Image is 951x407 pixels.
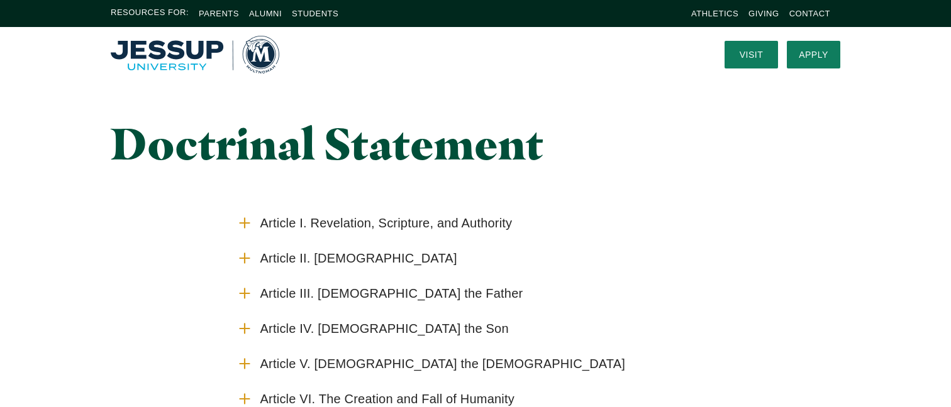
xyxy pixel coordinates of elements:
[292,9,338,18] a: Students
[725,41,778,68] a: Visit
[260,215,513,231] span: Article I. Revelation, Scripture, and Authority
[260,321,509,337] span: Article IV. [DEMOGRAPHIC_DATA] the Son
[249,9,282,18] a: Alumni
[260,251,457,266] span: Article II. [DEMOGRAPHIC_DATA]
[260,356,626,372] span: Article V. [DEMOGRAPHIC_DATA] the [DEMOGRAPHIC_DATA]
[787,41,840,68] a: Apply
[111,36,279,73] img: Multnomah University Logo
[748,9,779,18] a: Giving
[111,36,279,73] a: Home
[260,391,514,407] span: Article VI. The Creation and Fall of Humanity
[111,119,589,168] h1: Doctrinal Statement
[199,9,239,18] a: Parents
[691,9,738,18] a: Athletics
[260,286,523,301] span: Article III. [DEMOGRAPHIC_DATA] the Father
[111,6,189,21] span: Resources For:
[789,9,830,18] a: Contact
